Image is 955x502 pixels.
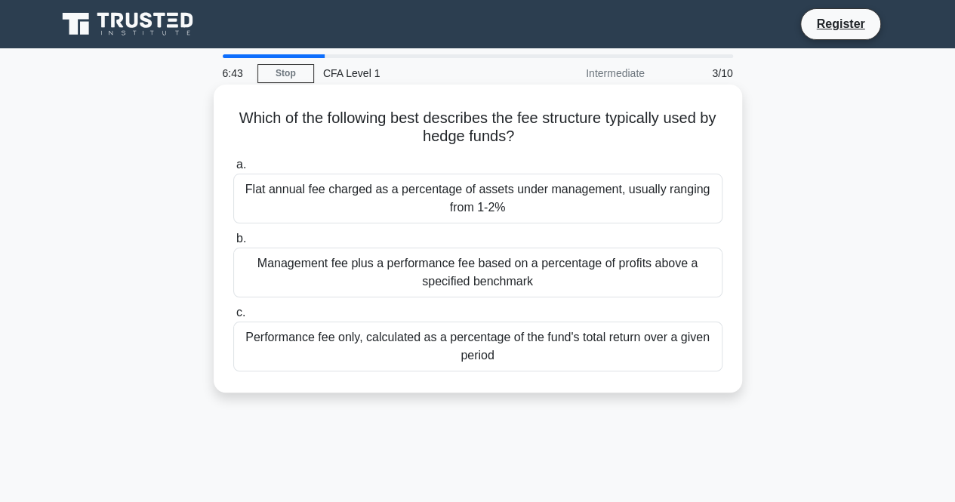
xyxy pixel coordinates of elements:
[807,14,873,33] a: Register
[257,64,314,83] a: Stop
[233,248,722,297] div: Management fee plus a performance fee based on a percentage of profits above a specified benchmark
[236,232,246,245] span: b.
[233,322,722,371] div: Performance fee only, calculated as a percentage of the fund's total return over a given period
[236,306,245,319] span: c.
[522,58,654,88] div: Intermediate
[314,58,522,88] div: CFA Level 1
[236,158,246,171] span: a.
[233,174,722,223] div: Flat annual fee charged as a percentage of assets under management, usually ranging from 1-2%
[232,109,724,146] h5: Which of the following best describes the fee structure typically used by hedge funds?
[214,58,257,88] div: 6:43
[654,58,742,88] div: 3/10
